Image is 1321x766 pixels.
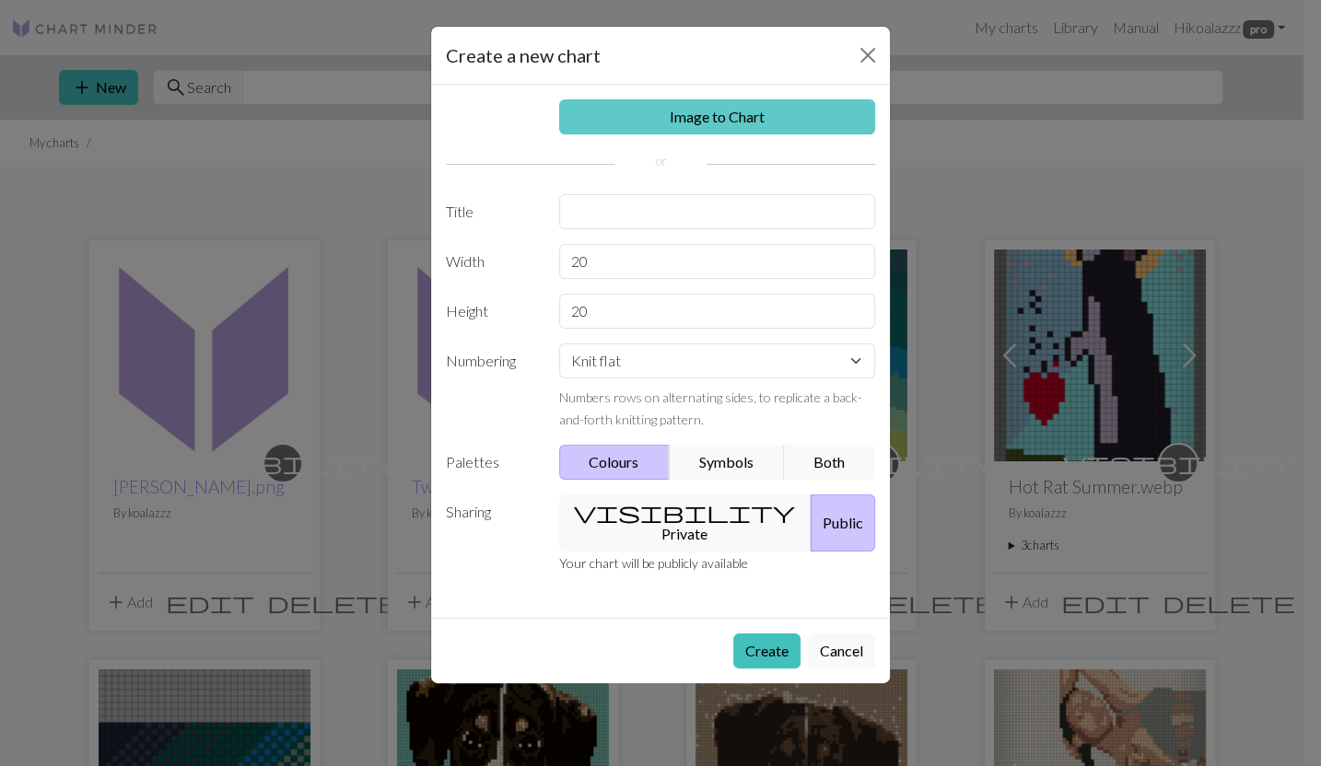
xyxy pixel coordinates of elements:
label: Palettes [435,445,548,480]
button: Symbols [669,445,785,480]
small: Numbers rows on alternating sides, to replicate a back-and-forth knitting pattern. [559,389,862,427]
button: Both [784,445,876,480]
button: Private [559,494,812,551]
a: Image to Chart [559,99,876,134]
button: Close [853,41,883,70]
button: Create [733,633,801,668]
label: Width [435,244,548,279]
button: Colours [559,445,671,480]
h5: Create a new chart [446,41,601,69]
label: Sharing [435,494,548,551]
label: Height [435,294,548,329]
label: Numbering [435,343,548,430]
button: Cancel [808,633,875,668]
label: Title [435,194,548,229]
button: Public [811,494,875,551]
span: visibility [574,499,795,525]
small: Your chart will be publicly available [559,555,748,571]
